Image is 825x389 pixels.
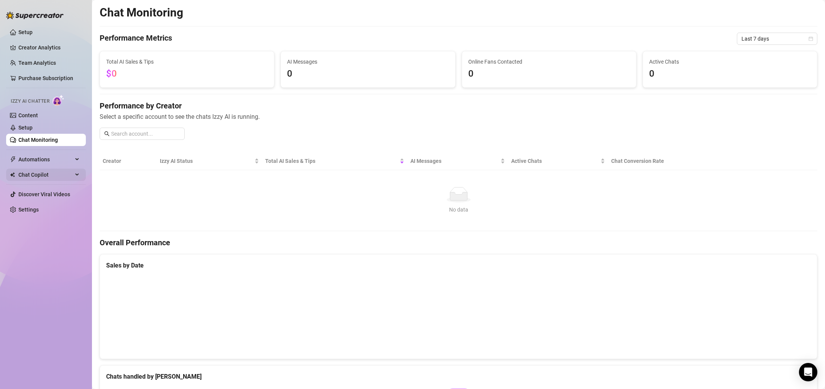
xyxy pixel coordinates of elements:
span: AI Messages [410,157,499,165]
span: calendar [809,36,813,41]
span: Active Chats [511,157,599,165]
span: Automations [18,153,73,166]
span: 0 [468,67,630,81]
h4: Overall Performance [100,237,817,248]
div: No data [106,205,811,214]
span: thunderbolt [10,156,16,162]
span: Izzy AI Status [160,157,253,165]
a: Chat Monitoring [18,137,58,143]
span: $0 [106,68,117,79]
span: Select a specific account to see the chats Izzy AI is running. [100,112,817,121]
a: Setup [18,29,33,35]
span: Total AI Sales & Tips [106,57,268,66]
th: Active Chats [508,152,608,170]
a: Team Analytics [18,60,56,66]
img: Chat Copilot [10,172,15,177]
span: Active Chats [649,57,811,66]
h4: Performance Metrics [100,33,172,45]
span: Chat Copilot [18,169,73,181]
span: Izzy AI Chatter [11,98,49,105]
span: Total AI Sales & Tips [265,157,399,165]
h2: Chat Monitoring [100,5,183,20]
span: Last 7 days [741,33,813,44]
span: 0 [287,67,449,81]
th: Izzy AI Status [157,152,262,170]
th: Chat Conversion Rate [608,152,746,170]
a: Discover Viral Videos [18,191,70,197]
th: AI Messages [407,152,508,170]
a: Setup [18,125,33,131]
span: 0 [649,67,811,81]
th: Creator [100,152,157,170]
th: Total AI Sales & Tips [262,152,408,170]
a: Purchase Subscription [18,75,73,81]
a: Content [18,112,38,118]
div: Open Intercom Messenger [799,363,817,381]
a: Creator Analytics [18,41,80,54]
h4: Performance by Creator [100,100,817,111]
input: Search account... [111,130,180,138]
a: Settings [18,207,39,213]
img: AI Chatter [52,95,64,106]
span: Online Fans Contacted [468,57,630,66]
div: Sales by Date [106,261,811,270]
span: AI Messages [287,57,449,66]
span: search [104,131,110,136]
div: Chats handled by [PERSON_NAME] [106,372,811,381]
img: logo-BBDzfeDw.svg [6,11,64,19]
